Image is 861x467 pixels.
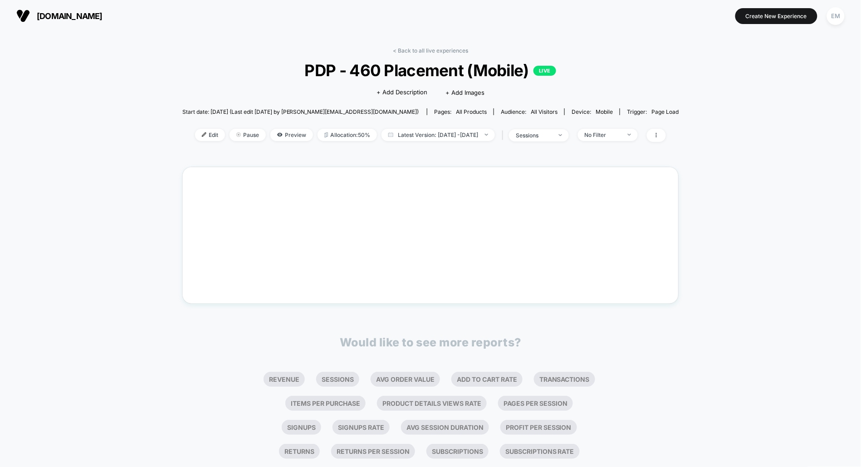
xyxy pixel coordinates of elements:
[377,88,427,97] span: + Add Description
[501,108,558,115] div: Audience:
[230,129,266,141] span: Pause
[316,372,359,387] li: Sessions
[236,132,241,137] img: end
[533,66,556,76] p: LIVE
[628,134,631,136] img: end
[382,129,495,141] span: Latest Version: [DATE] - [DATE]
[426,444,489,459] li: Subscriptions
[445,89,484,96] span: + Add Images
[735,8,817,24] button: Create New Experience
[388,132,393,137] img: calendar
[516,132,552,139] div: sessions
[282,420,321,435] li: Signups
[827,7,845,25] div: EM
[340,336,521,349] p: Would like to see more reports?
[596,108,613,115] span: mobile
[627,108,679,115] div: Trigger:
[500,420,577,435] li: Profit Per Session
[324,132,328,137] img: rebalance
[270,129,313,141] span: Preview
[279,444,320,459] li: Returns
[393,47,468,54] a: < Back to all live experiences
[16,9,30,23] img: Visually logo
[500,444,580,459] li: Subscriptions Rate
[377,396,487,411] li: Product Details Views Rate
[371,372,440,387] li: Avg Order Value
[531,108,558,115] span: All Visitors
[207,61,654,80] span: PDP - 460 Placement (Mobile)
[14,9,105,23] button: [DOMAIN_NAME]
[264,372,305,387] li: Revenue
[434,108,487,115] div: Pages:
[318,129,377,141] span: Allocation: 50%
[451,372,523,387] li: Add To Cart Rate
[37,11,103,21] span: [DOMAIN_NAME]
[534,372,595,387] li: Transactions
[485,134,488,136] img: end
[285,396,366,411] li: Items Per Purchase
[559,134,562,136] img: end
[182,108,419,115] span: Start date: [DATE] (Last edit [DATE] by [PERSON_NAME][EMAIL_ADDRESS][DOMAIN_NAME])
[585,131,621,138] div: No Filter
[202,132,206,137] img: edit
[331,444,415,459] li: Returns Per Session
[499,129,509,142] span: |
[564,108,620,115] span: Device:
[195,129,225,141] span: Edit
[498,396,573,411] li: Pages Per Session
[651,108,679,115] span: Page Load
[333,420,390,435] li: Signups Rate
[401,420,489,435] li: Avg Session Duration
[824,7,847,25] button: EM
[456,108,487,115] span: all products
